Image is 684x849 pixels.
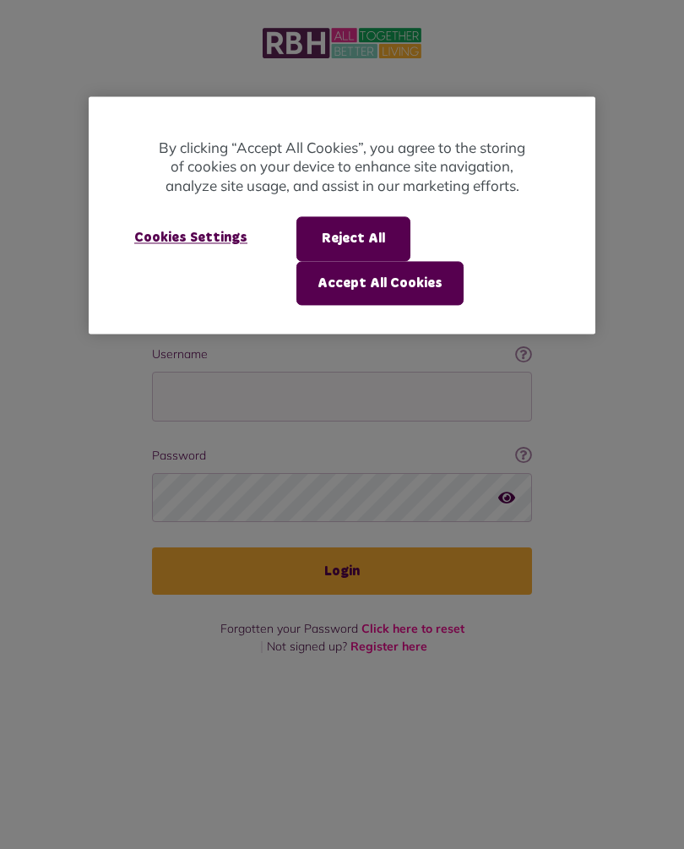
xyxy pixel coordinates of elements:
[89,96,595,334] div: Cookie banner
[296,261,464,305] button: Accept All Cookies
[114,217,268,259] button: Cookies Settings
[296,217,410,261] button: Reject All
[156,139,528,196] p: By clicking “Accept All Cookies”, you agree to the storing of cookies on your device to enhance s...
[89,96,595,334] div: Privacy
